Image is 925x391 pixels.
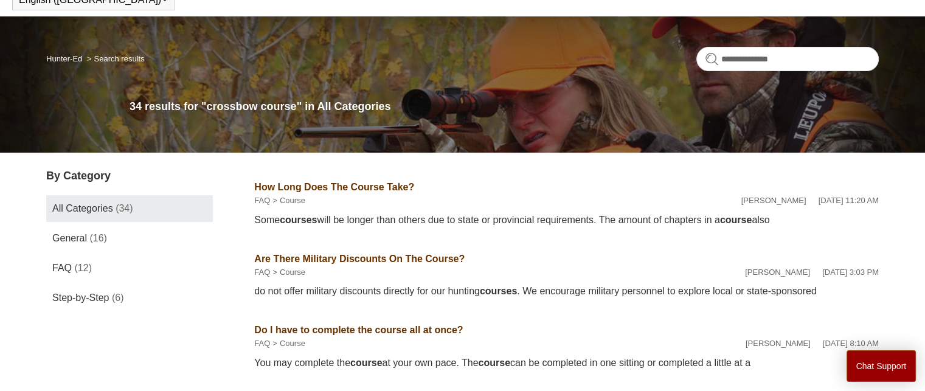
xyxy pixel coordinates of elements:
a: Do I have to complete the course all at once? [254,325,463,335]
span: Step-by-Step [52,292,109,303]
li: Course [270,266,305,279]
time: 05/09/2024, 15:03 [822,268,879,277]
div: You may complete the at your own pace. The can be completed in one sitting or completed a little ... [254,356,879,370]
li: Course [270,337,305,350]
h3: By Category [46,168,213,184]
li: [PERSON_NAME] [745,266,810,279]
em: courses [480,286,517,296]
button: Chat Support [847,350,916,382]
em: courses [280,215,317,225]
a: Are There Military Discounts On The Course? [254,254,465,264]
span: All Categories [52,203,113,213]
span: (34) [116,203,133,213]
a: FAQ (12) [46,255,213,282]
li: [PERSON_NAME] [741,195,806,207]
span: (6) [112,292,124,303]
em: course [479,358,510,368]
span: (16) [89,233,106,243]
span: General [52,233,87,243]
a: Course [280,268,305,277]
div: do not offer military discounts directly for our hunting . We encourage military personnel to exp... [254,284,879,299]
time: 08/08/2022, 08:10 [823,339,879,348]
a: All Categories (34) [46,195,213,222]
a: Course [280,339,305,348]
li: FAQ [254,266,270,279]
div: Some will be longer than others due to state or provincial requirements. The amount of chapters i... [254,213,879,227]
em: course [720,215,752,225]
a: How Long Does The Course Take? [254,182,414,192]
a: FAQ [254,268,270,277]
a: Hunter-Ed [46,54,82,63]
span: FAQ [52,263,72,273]
a: Step-by-Step (6) [46,285,213,311]
li: FAQ [254,195,270,207]
li: Course [270,195,305,207]
li: Search results [85,54,145,63]
a: FAQ [254,339,270,348]
li: FAQ [254,337,270,350]
li: Hunter-Ed [46,54,85,63]
a: Course [280,196,305,205]
span: (12) [75,263,92,273]
a: FAQ [254,196,270,205]
em: course [350,358,382,368]
input: Search [696,47,879,71]
time: 05/15/2024, 11:20 [818,196,878,205]
li: [PERSON_NAME] [746,337,811,350]
a: General (16) [46,225,213,252]
h1: 34 results for "crossbow course" in All Categories [130,99,879,115]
